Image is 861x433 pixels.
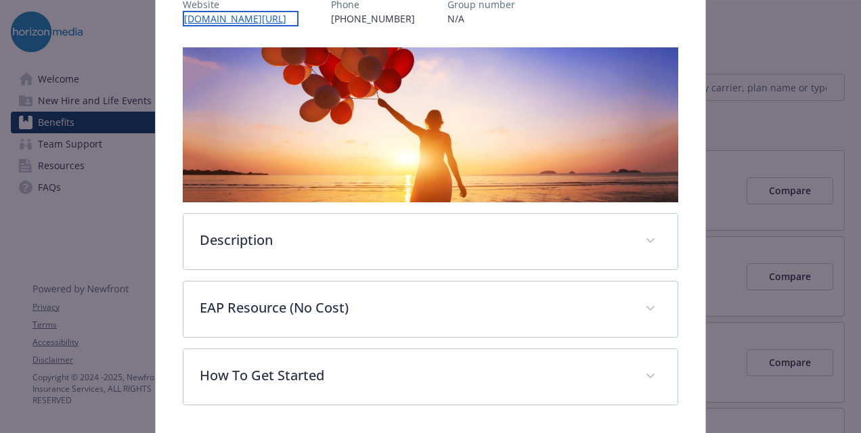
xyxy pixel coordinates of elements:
[183,349,678,405] div: How To Get Started
[183,11,299,26] a: [DOMAIN_NAME][URL]
[200,230,629,250] p: Description
[183,214,678,269] div: Description
[183,281,678,337] div: EAP Resource (No Cost)
[331,12,415,26] p: [PHONE_NUMBER]
[200,298,629,318] p: EAP Resource (No Cost)
[447,12,515,26] p: N/A
[183,47,678,202] img: banner
[200,365,629,386] p: How To Get Started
